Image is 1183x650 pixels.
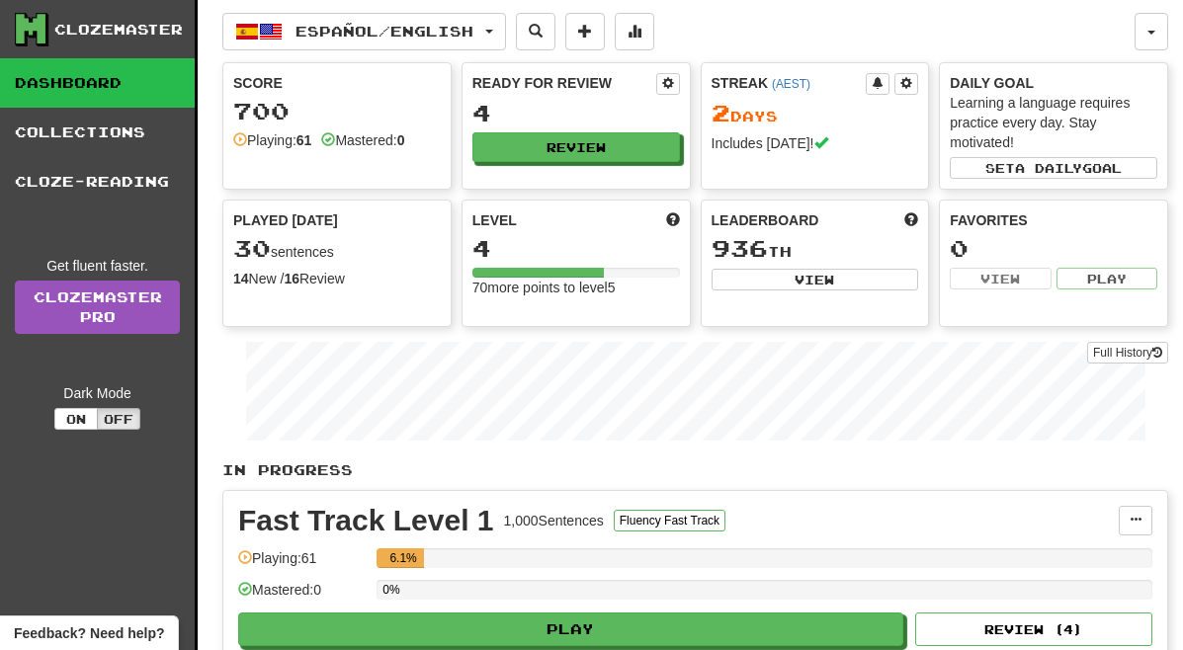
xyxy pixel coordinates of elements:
[712,236,919,262] div: th
[712,133,919,153] div: Includes [DATE]!
[950,236,1157,261] div: 0
[233,271,249,286] strong: 14
[615,13,654,50] button: More stats
[712,269,919,290] button: View
[97,408,140,430] button: Off
[238,612,903,646] button: Play
[1015,161,1082,175] span: a daily
[233,73,441,93] div: Score
[614,510,725,531] button: Fluency Fast Track
[296,23,473,40] span: Español / English
[1056,268,1157,289] button: Play
[950,157,1157,179] button: Seta dailygoal
[382,548,424,568] div: 6.1%
[238,548,367,581] div: Playing: 61
[472,132,680,162] button: Review
[321,130,404,150] div: Mastered:
[472,210,517,230] span: Level
[233,210,338,230] span: Played [DATE]
[472,236,680,261] div: 4
[772,77,810,91] a: (AEST)
[233,269,441,288] div: New / Review
[516,13,555,50] button: Search sentences
[504,511,604,530] div: 1,000 Sentences
[222,460,1168,480] p: In Progress
[712,99,730,126] span: 2
[950,210,1157,230] div: Favorites
[904,210,918,230] span: This week in points, UTC
[15,256,180,276] div: Get fluent faster.
[472,278,680,297] div: 70 more points to level 5
[950,268,1051,289] button: View
[712,73,867,93] div: Streak
[54,408,98,430] button: On
[238,580,367,612] div: Mastered: 0
[666,210,680,230] span: Score more points to level up
[15,281,180,334] a: ClozemasterPro
[296,132,312,148] strong: 61
[233,236,441,262] div: sentences
[712,210,819,230] span: Leaderboard
[472,73,656,93] div: Ready for Review
[284,271,299,286] strong: 16
[915,612,1152,646] button: Review (4)
[565,13,605,50] button: Add sentence to collection
[397,132,405,148] strong: 0
[950,73,1157,93] div: Daily Goal
[233,99,441,123] div: 700
[54,20,183,40] div: Clozemaster
[15,383,180,403] div: Dark Mode
[472,101,680,125] div: 4
[222,13,506,50] button: Español/English
[950,93,1157,152] div: Learning a language requires practice every day. Stay motivated!
[712,101,919,126] div: Day s
[233,130,311,150] div: Playing:
[14,623,164,643] span: Open feedback widget
[1087,342,1168,364] button: Full History
[238,506,494,535] div: Fast Track Level 1
[233,234,271,262] span: 30
[712,234,768,262] span: 936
